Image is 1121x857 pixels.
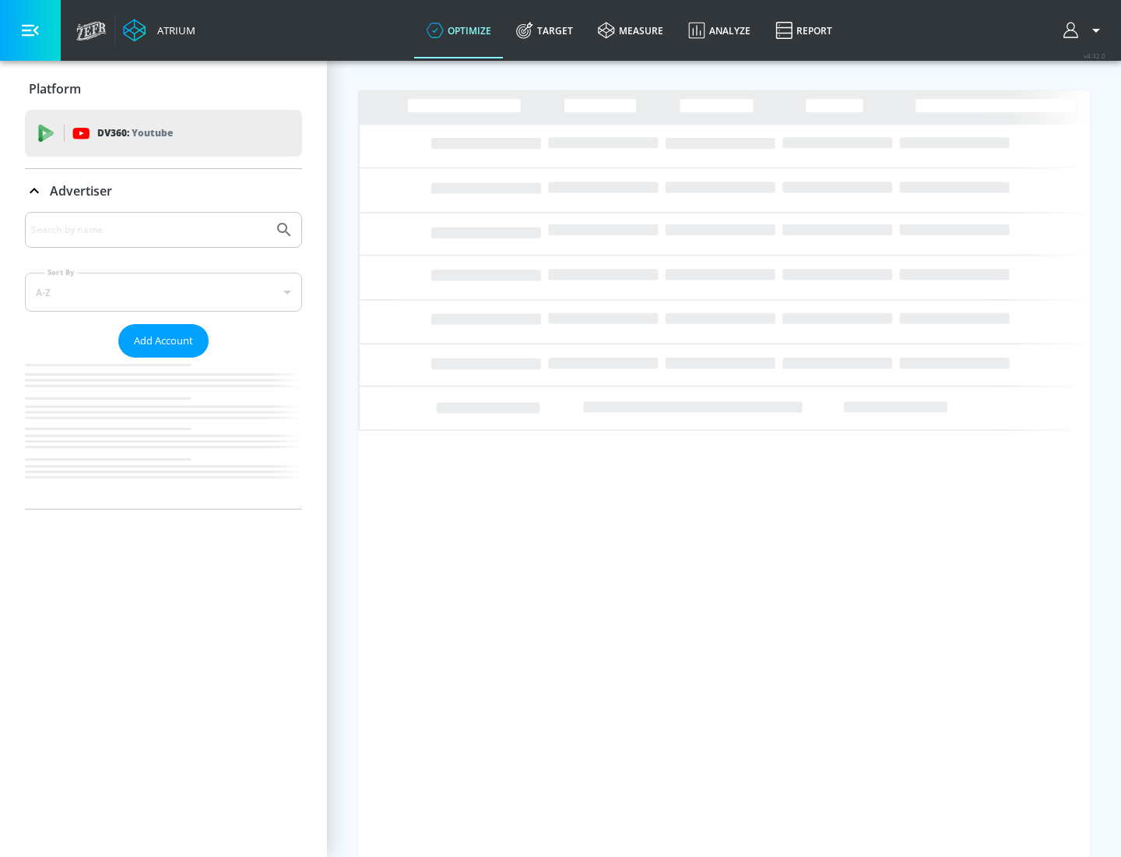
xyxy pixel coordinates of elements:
[25,169,302,213] div: Advertiser
[414,2,504,58] a: optimize
[151,23,195,37] div: Atrium
[118,324,209,358] button: Add Account
[25,67,302,111] div: Platform
[44,267,78,277] label: Sort By
[25,212,302,509] div: Advertiser
[31,220,267,240] input: Search by name
[29,80,81,97] p: Platform
[132,125,173,141] p: Youtube
[676,2,763,58] a: Analyze
[1084,51,1105,60] span: v 4.32.0
[763,2,845,58] a: Report
[25,273,302,312] div: A-Z
[25,358,302,509] nav: list of Advertiser
[97,125,173,142] p: DV360:
[25,110,302,157] div: DV360: Youtube
[134,332,193,350] span: Add Account
[585,2,676,58] a: measure
[504,2,585,58] a: Target
[123,19,195,42] a: Atrium
[50,182,112,199] p: Advertiser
